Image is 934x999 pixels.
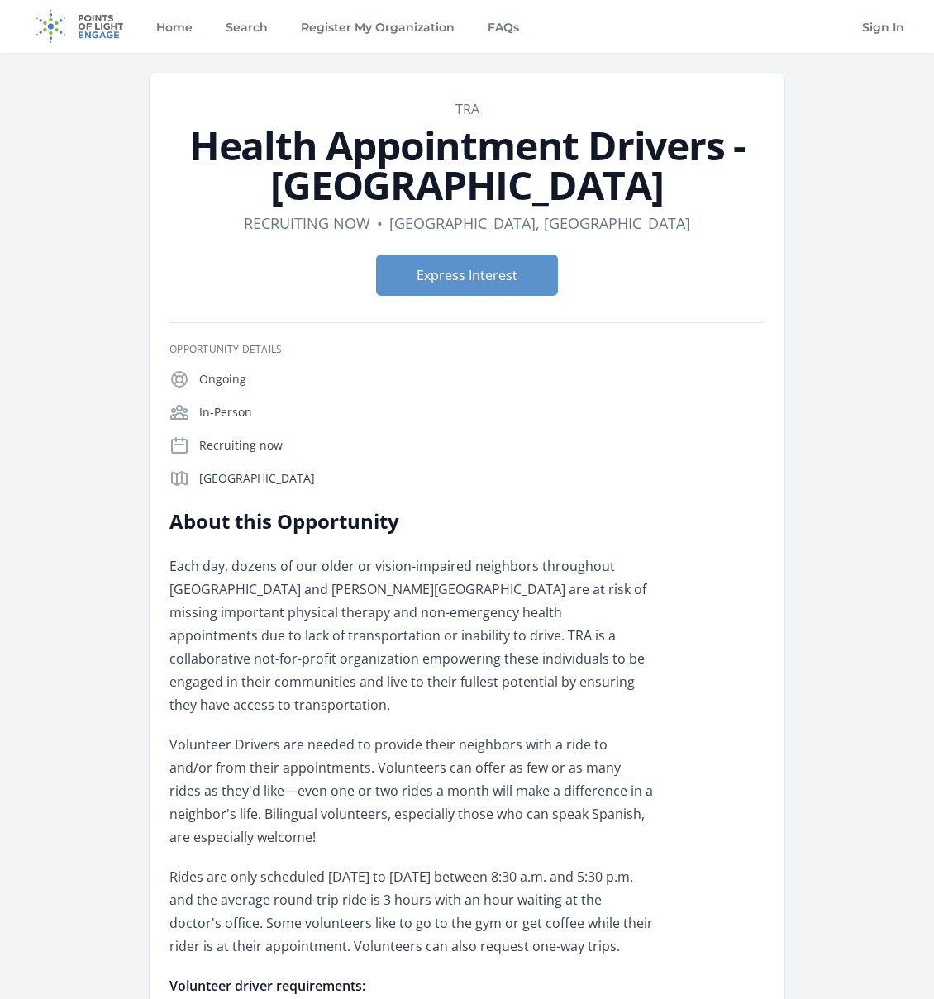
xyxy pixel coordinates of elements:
h3: Opportunity Details [169,343,765,356]
strong: Volunteer driver requirements: [169,977,365,995]
h1: Health Appointment Drivers - [GEOGRAPHIC_DATA] [169,126,765,205]
dd: Recruiting now [244,212,370,235]
div: • [377,212,383,235]
p: Volunteer Drivers are needed to provide their neighbors with a ride to and/or from their appointm... [169,733,653,849]
p: Recruiting now [199,437,765,454]
h2: About this Opportunity [169,508,653,535]
button: Express Interest [376,255,558,296]
p: [GEOGRAPHIC_DATA] [199,470,765,487]
p: Ongoing [199,371,765,388]
a: TRA [455,100,479,118]
p: Each day, dozens of our older or vision-impaired neighbors throughout [GEOGRAPHIC_DATA] and [PERS... [169,554,653,716]
p: In-Person [199,404,765,421]
dd: [GEOGRAPHIC_DATA], [GEOGRAPHIC_DATA] [389,212,690,235]
p: Rides are only scheduled [DATE] to [DATE] between 8:30 a.m. and 5:30 p.m. and the average round-t... [169,865,653,958]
